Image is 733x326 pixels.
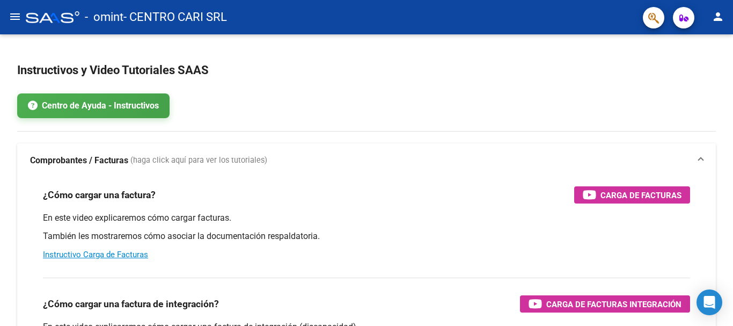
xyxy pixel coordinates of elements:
a: Centro de Ayuda - Instructivos [17,93,170,118]
p: También les mostraremos cómo asociar la documentación respaldatoria. [43,230,690,242]
button: Carga de Facturas [574,186,690,204]
span: Carga de Facturas Integración [546,298,681,311]
mat-icon: person [712,10,724,23]
span: - omint [85,5,123,29]
p: En este video explicaremos cómo cargar facturas. [43,212,690,224]
h2: Instructivos y Video Tutoriales SAAS [17,60,716,81]
a: Instructivo Carga de Facturas [43,250,148,259]
h3: ¿Cómo cargar una factura de integración? [43,296,219,311]
strong: Comprobantes / Facturas [30,155,128,166]
h3: ¿Cómo cargar una factura? [43,187,156,202]
button: Carga de Facturas Integración [520,295,690,313]
mat-icon: menu [9,10,21,23]
span: Carga de Facturas [600,189,681,202]
div: Open Intercom Messenger [697,289,722,315]
mat-expansion-panel-header: Comprobantes / Facturas (haga click aquí para ver los tutoriales) [17,143,716,178]
span: - CENTRO CARI SRL [123,5,227,29]
span: (haga click aquí para ver los tutoriales) [130,155,267,166]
